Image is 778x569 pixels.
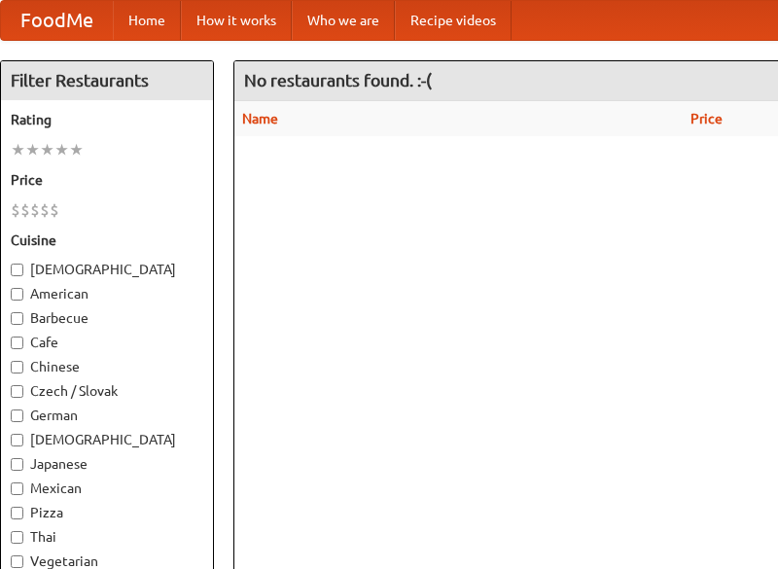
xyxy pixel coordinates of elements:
label: Japanese [11,454,203,474]
h5: Rating [11,110,203,129]
label: Czech / Slovak [11,381,203,401]
input: German [11,409,23,422]
a: Home [113,1,181,40]
label: [DEMOGRAPHIC_DATA] [11,260,203,279]
h5: Cuisine [11,231,203,250]
input: Czech / Slovak [11,385,23,398]
li: ★ [69,139,84,160]
a: How it works [181,1,292,40]
a: Name [242,111,278,126]
li: ★ [54,139,69,160]
label: Thai [11,527,203,547]
label: Pizza [11,503,203,522]
a: Who we are [292,1,395,40]
input: Thai [11,531,23,544]
li: ★ [25,139,40,160]
li: $ [50,199,59,221]
label: [DEMOGRAPHIC_DATA] [11,430,203,449]
h4: Filter Restaurants [1,61,213,100]
label: Cafe [11,333,203,352]
input: Vegetarian [11,555,23,568]
input: Cafe [11,337,23,349]
input: [DEMOGRAPHIC_DATA] [11,264,23,276]
a: Recipe videos [395,1,512,40]
input: Mexican [11,482,23,495]
input: American [11,288,23,301]
a: Price [690,111,723,126]
input: Japanese [11,458,23,471]
li: $ [30,199,40,221]
input: Chinese [11,361,23,373]
input: [DEMOGRAPHIC_DATA] [11,434,23,446]
label: American [11,284,203,303]
h5: Price [11,170,203,190]
input: Barbecue [11,312,23,325]
label: Barbecue [11,308,203,328]
li: $ [40,199,50,221]
label: Mexican [11,479,203,498]
ng-pluralize: No restaurants found. :-( [244,71,432,89]
li: $ [11,199,20,221]
label: Chinese [11,357,203,376]
li: ★ [40,139,54,160]
a: FoodMe [1,1,113,40]
li: $ [20,199,30,221]
label: German [11,406,203,425]
input: Pizza [11,507,23,519]
li: ★ [11,139,25,160]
